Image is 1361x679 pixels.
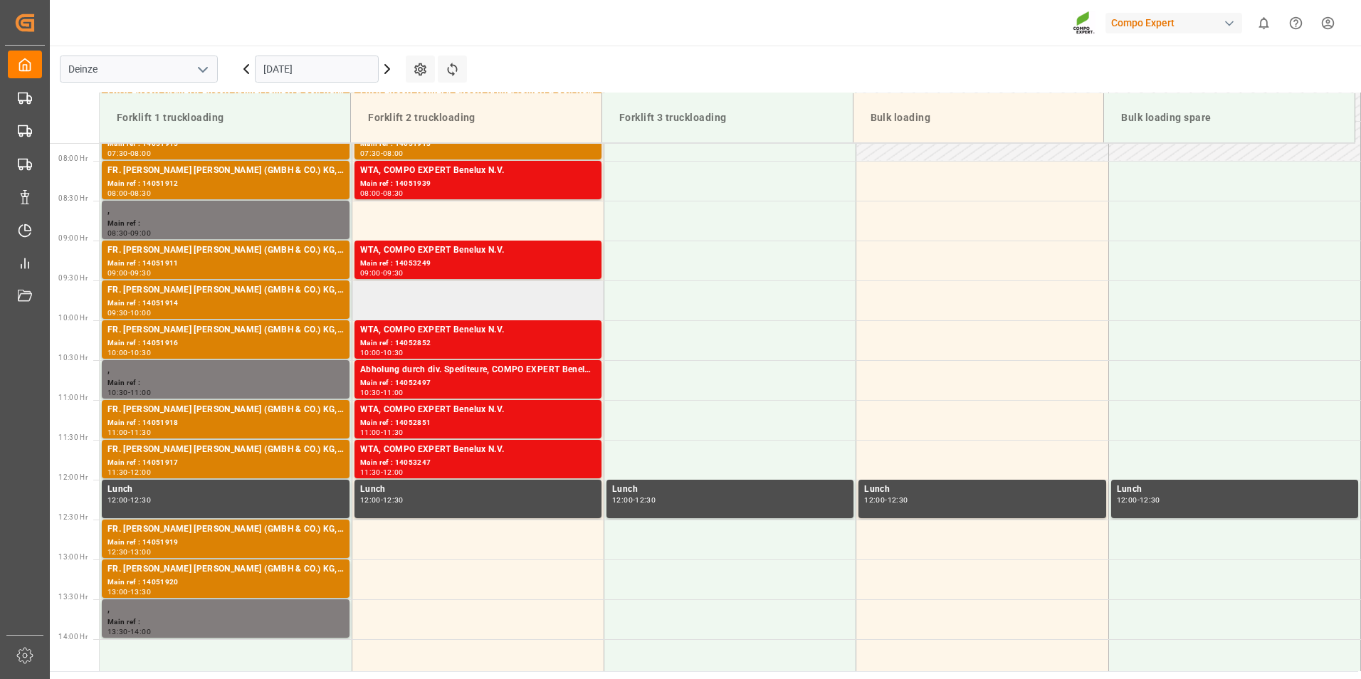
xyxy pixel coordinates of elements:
input: Type to search/select [60,56,218,83]
div: - [633,497,635,503]
div: Main ref : 14051919 [107,537,344,549]
div: - [128,628,130,635]
div: Main ref : 14052852 [360,337,596,349]
span: 11:30 Hr [58,433,88,441]
div: Main ref : 14052851 [360,417,596,429]
div: 07:30 [107,150,128,157]
span: 10:00 Hr [58,314,88,322]
div: - [128,349,130,356]
span: 08:00 Hr [58,154,88,162]
button: open menu [191,58,213,80]
div: 11:30 [130,429,151,436]
div: - [128,497,130,503]
div: 08:00 [107,190,128,196]
div: 10:00 [360,349,381,356]
div: 13:30 [107,628,128,635]
div: FR. [PERSON_NAME] [PERSON_NAME] (GMBH & CO.) KG, COMPO EXPERT Benelux N.V. [107,562,344,577]
div: FR. [PERSON_NAME] [PERSON_NAME] (GMBH & CO.) KG, COMPO EXPERT Benelux N.V. [107,283,344,298]
div: 12:00 [612,497,633,503]
div: 12:30 [383,497,404,503]
div: 12:00 [864,497,885,503]
div: 09:30 [107,310,128,316]
span: 12:00 Hr [58,473,88,481]
div: 12:30 [635,497,656,503]
img: Screenshot%202023-09-29%20at%2010.02.21.png_1712312052.png [1073,11,1095,36]
div: 09:30 [130,270,151,276]
div: 08:00 [130,150,151,157]
div: 09:30 [383,270,404,276]
div: Main ref : 14053247 [360,457,596,469]
button: Help Center [1280,7,1312,39]
div: - [885,497,887,503]
div: , [107,363,344,377]
div: - [128,310,130,316]
div: - [1137,497,1140,503]
div: WTA, COMPO EXPERT Benelux N.V. [360,443,596,457]
div: - [128,549,130,555]
div: Lunch [864,483,1100,497]
div: Lunch [1117,483,1352,497]
div: - [381,270,383,276]
div: 12:00 [383,469,404,475]
div: Main ref : 14053249 [360,258,596,270]
div: 09:00 [360,270,381,276]
div: - [128,270,130,276]
div: 12:00 [130,469,151,475]
div: FR. [PERSON_NAME] [PERSON_NAME] (GMBH & CO.) KG, COMPO EXPERT Benelux N.V. [107,164,344,178]
div: 13:00 [107,589,128,595]
div: 11:00 [107,429,128,436]
div: 08:00 [383,150,404,157]
div: Lunch [612,483,848,497]
div: 08:30 [383,190,404,196]
span: 10:30 Hr [58,354,88,362]
div: Main ref : 14051939 [360,178,596,190]
div: Bulk loading spare [1115,105,1343,131]
div: Main ref : [107,218,344,230]
span: 08:30 Hr [58,194,88,202]
div: - [381,150,383,157]
div: Main ref : 14052497 [360,377,596,389]
div: 13:00 [130,549,151,555]
div: 11:30 [383,429,404,436]
div: - [381,349,383,356]
div: 07:30 [360,150,381,157]
div: 09:00 [130,230,151,236]
div: 13:30 [130,589,151,595]
div: 08:30 [107,230,128,236]
div: - [128,150,130,157]
div: Main ref : 14051912 [107,178,344,190]
div: Main ref : 14051913 [360,138,596,150]
div: 12:30 [888,497,908,503]
div: Lunch [360,483,596,497]
div: Main ref : 14051917 [107,457,344,469]
div: - [128,190,130,196]
div: 08:30 [130,190,151,196]
span: 11:00 Hr [58,394,88,401]
div: 11:00 [383,389,404,396]
div: FR. [PERSON_NAME] [PERSON_NAME] (GMBH & CO.) KG, COMPO EXPERT Benelux N.V. [107,522,344,537]
div: 14:00 [130,628,151,635]
div: WTA, COMPO EXPERT Benelux N.V. [360,323,596,337]
span: 13:30 Hr [58,593,88,601]
div: 10:30 [107,389,128,396]
div: Main ref : 14051918 [107,417,344,429]
div: 11:00 [130,389,151,396]
div: - [128,589,130,595]
div: FR. [PERSON_NAME] [PERSON_NAME] (GMBH & CO.) KG, COMPO EXPERT Benelux N.V. [107,443,344,457]
div: Compo Expert [1105,13,1242,33]
div: Lunch [107,483,344,497]
div: 10:00 [107,349,128,356]
div: FR. [PERSON_NAME] [PERSON_NAME] (GMBH & CO.) KG, COMPO EXPERT Benelux N.V. [107,323,344,337]
div: Main ref : 14051911 [107,258,344,270]
span: 09:30 Hr [58,274,88,282]
div: 11:30 [107,469,128,475]
div: Forklift 3 truckloading [614,105,841,131]
button: show 0 new notifications [1248,7,1280,39]
span: 13:00 Hr [58,553,88,561]
div: 11:00 [360,429,381,436]
div: Main ref : 14051916 [107,337,344,349]
div: - [381,429,383,436]
div: 11:30 [360,469,381,475]
div: - [381,190,383,196]
div: 12:30 [130,497,151,503]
